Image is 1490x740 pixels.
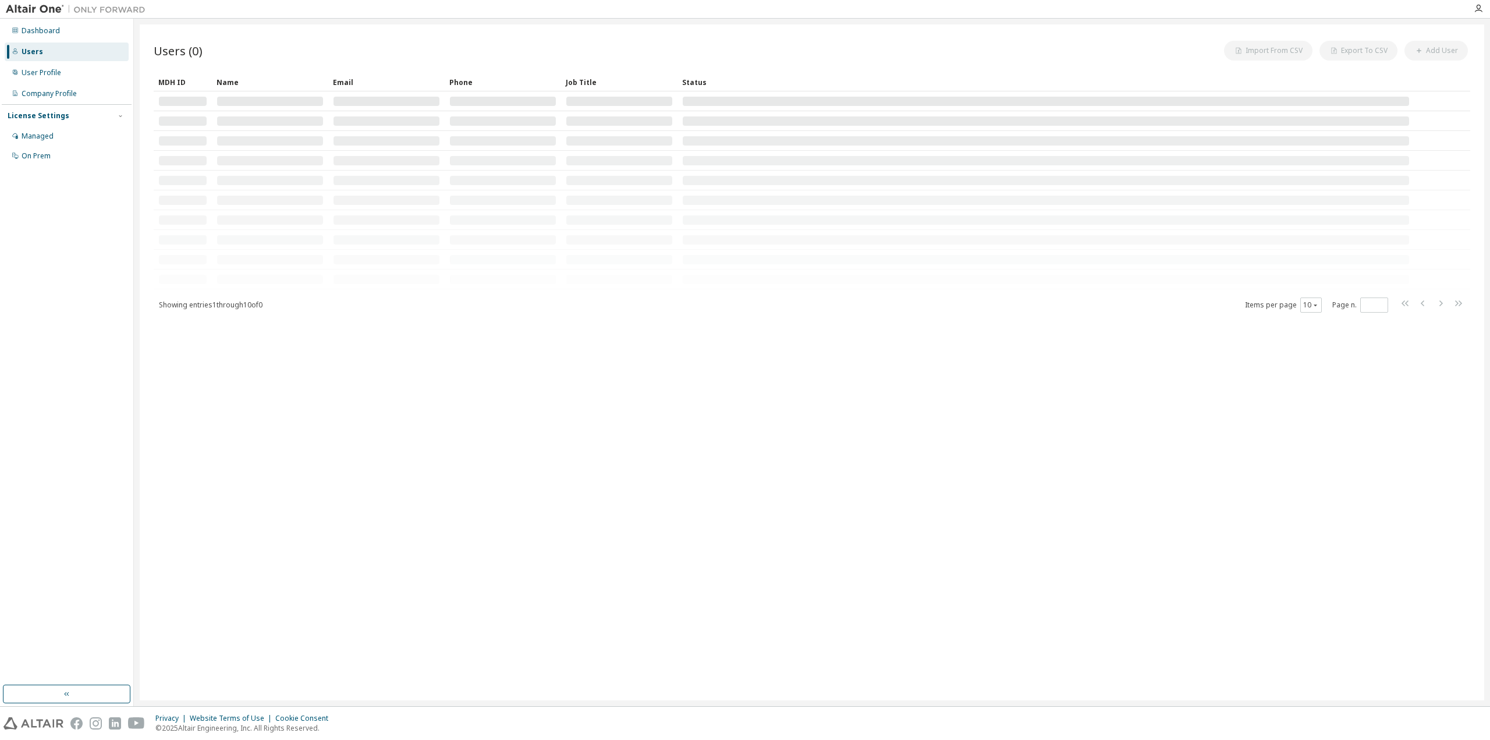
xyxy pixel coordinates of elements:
[1404,41,1468,61] button: Add User
[1224,41,1312,61] button: Import From CSV
[159,300,262,310] span: Showing entries 1 through 10 of 0
[155,723,335,733] p: © 2025 Altair Engineering, Inc. All Rights Reserved.
[22,68,61,77] div: User Profile
[22,89,77,98] div: Company Profile
[154,43,203,59] span: Users (0)
[449,73,556,91] div: Phone
[22,47,43,56] div: Users
[22,26,60,36] div: Dashboard
[158,73,207,91] div: MDH ID
[90,717,102,730] img: instagram.svg
[1332,298,1388,313] span: Page n.
[566,73,673,91] div: Job Title
[333,73,440,91] div: Email
[109,717,121,730] img: linkedin.svg
[22,132,54,141] div: Managed
[3,717,63,730] img: altair_logo.svg
[8,111,69,121] div: License Settings
[1303,300,1319,310] button: 10
[70,717,83,730] img: facebook.svg
[217,73,324,91] div: Name
[128,717,145,730] img: youtube.svg
[275,714,335,723] div: Cookie Consent
[22,151,51,161] div: On Prem
[6,3,151,15] img: Altair One
[1245,298,1322,313] span: Items per page
[1319,41,1397,61] button: Export To CSV
[190,714,275,723] div: Website Terms of Use
[155,714,190,723] div: Privacy
[682,73,1410,91] div: Status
